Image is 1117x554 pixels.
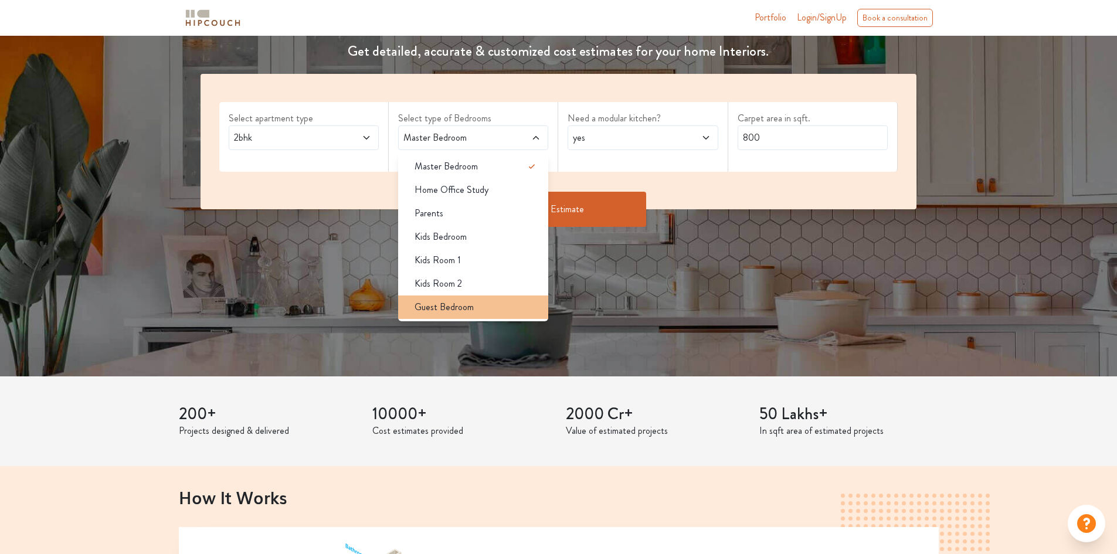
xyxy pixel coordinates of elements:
p: In sqft area of estimated projects [759,424,939,438]
span: 2bhk [232,131,337,145]
p: Cost estimates provided [372,424,552,438]
span: Kids Room 2 [415,277,462,291]
h3: 50 Lakhs+ [759,405,939,424]
label: Need a modular kitchen? [568,111,718,125]
div: Book a consultation [857,9,933,27]
span: Master Bedroom [415,159,478,174]
span: Home Office Study [415,183,488,197]
h2: How It Works [179,487,939,507]
h3: 200+ [179,405,358,424]
span: Kids Room 1 [415,253,461,267]
img: logo-horizontal.svg [184,8,242,28]
span: logo-horizontal.svg [184,5,242,31]
h3: 2000 Cr+ [566,405,745,424]
span: yes [571,131,675,145]
p: Value of estimated projects [566,424,745,438]
h3: 10000+ [372,405,552,424]
span: Parents [415,206,443,220]
button: Get Estimate [470,192,646,227]
span: Kids Bedroom [415,230,467,244]
span: Guest Bedroom [415,300,474,314]
div: select 1 more room(s) [398,150,548,162]
label: Select apartment type [229,111,379,125]
input: Enter area sqft [738,125,888,150]
p: Projects designed & delivered [179,424,358,438]
h4: Get detailed, accurate & customized cost estimates for your home Interiors. [193,43,924,60]
a: Portfolio [755,11,786,25]
label: Carpet area in sqft. [738,111,888,125]
label: Select type of Bedrooms [398,111,548,125]
span: Login/SignUp [797,11,847,24]
span: Master Bedroom [401,131,506,145]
